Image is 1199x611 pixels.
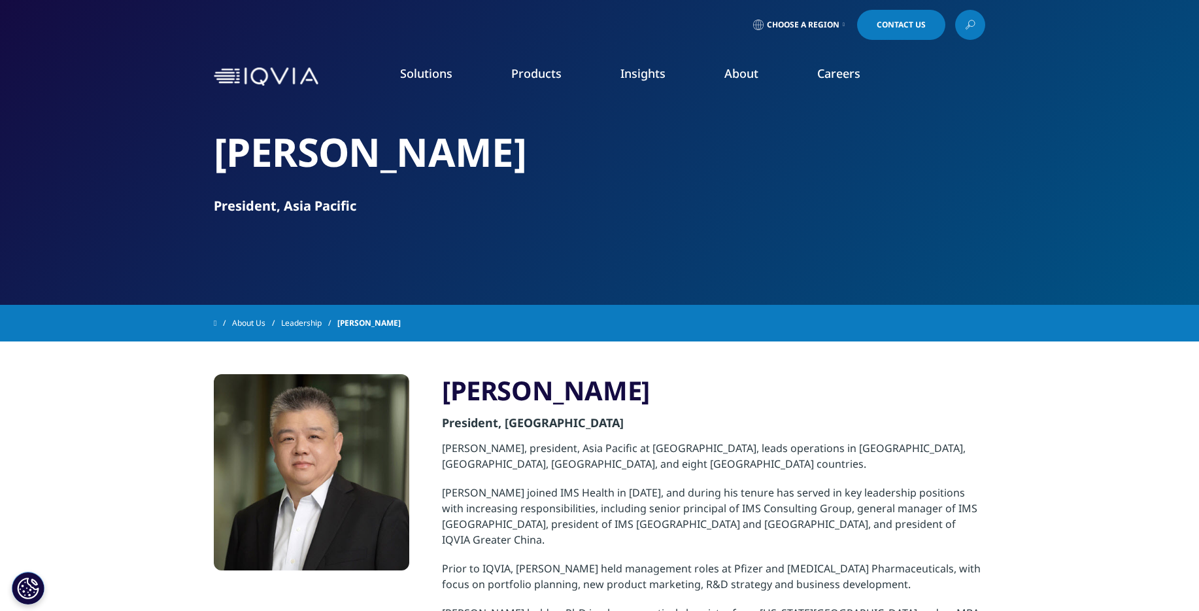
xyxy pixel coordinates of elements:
[442,407,985,440] div: ​President, [GEOGRAPHIC_DATA]
[337,311,401,335] span: [PERSON_NAME]
[281,311,337,335] a: Leadership
[214,197,985,215] div: President, Asia Pacific
[232,311,281,335] a: About Us
[877,21,926,29] span: Contact Us
[12,572,44,604] button: Cookies Settings
[442,440,985,485] p: [PERSON_NAME], president, Asia Pacific at [GEOGRAPHIC_DATA], leads operations in [GEOGRAPHIC_DATA...
[724,65,758,81] a: About
[400,65,452,81] a: Solutions
[511,65,562,81] a: Products
[214,128,985,177] h2: [PERSON_NAME]
[442,485,985,561] p: [PERSON_NAME] joined IMS Health in [DATE], and during his tenure has served in key leadership pos...
[767,20,839,30] span: Choose a Region
[620,65,666,81] a: Insights
[857,10,945,40] a: Contact Us
[214,67,318,86] img: IQVIA Healthcare Information Technology and Pharma Clinical Research Company
[324,46,985,107] nav: Primary
[442,561,985,605] p: Prior to IQVIA, [PERSON_NAME] held management roles at Pfizer and [MEDICAL_DATA] Pharmaceuticals,...
[442,374,985,407] h3: [PERSON_NAME]
[817,65,860,81] a: Careers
